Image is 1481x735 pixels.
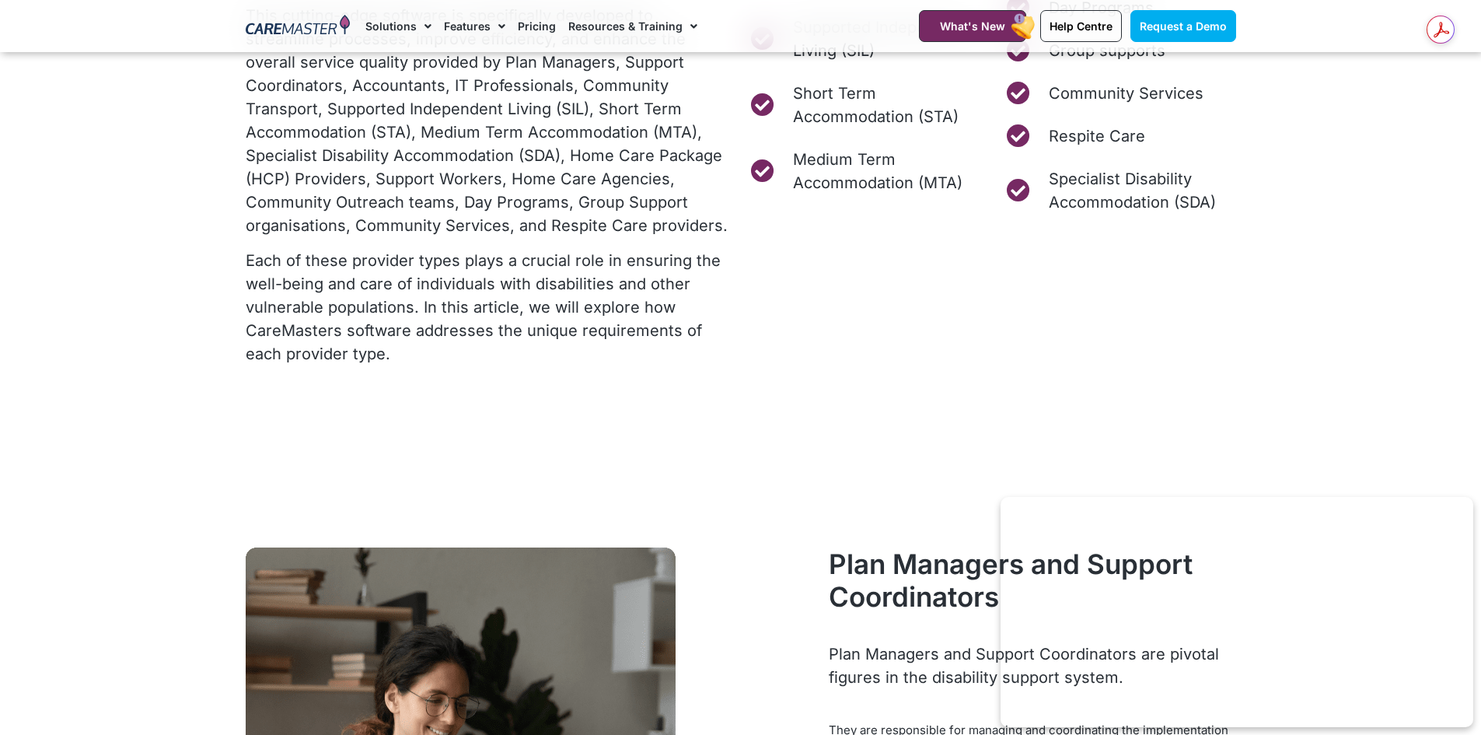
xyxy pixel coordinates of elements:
a: Short Term Accommodation (STA) [749,82,980,128]
iframe: Popup CTA [1001,497,1473,727]
span: Request a Demo [1140,19,1227,33]
p: This cutting-edge software is specifically developed to streamline processes, improve efficiency,... [246,4,733,237]
div: Plan Managers and Support Coordinators are pivotal figures in the disability support system. [829,642,1235,689]
a: Specialist Disability Accommodation (SDA) [1004,167,1236,214]
a: Community Services [1004,82,1236,105]
h3: Plan Managers and Support Coordinators [829,548,1235,613]
a: What's New [919,10,1026,42]
span: Help Centre [1050,19,1112,33]
span: Respite Care [1045,124,1145,148]
span: Community Services [1045,82,1203,105]
img: CareMaster Logo [246,15,351,38]
p: Each of these provider types plays a crucial role in ensuring the well-being and care of individu... [246,249,733,366]
a: Help Centre [1040,10,1122,42]
span: What's New [940,19,1005,33]
span: Short Term Accommodation (STA) [789,82,980,128]
span: Medium Term Accommodation (MTA) [789,148,980,194]
a: Request a Demo [1130,10,1236,42]
a: Respite Care [1004,124,1236,148]
span: Specialist Disability Accommodation (SDA) [1045,167,1236,214]
a: Medium Term Accommodation (MTA) [749,148,980,194]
